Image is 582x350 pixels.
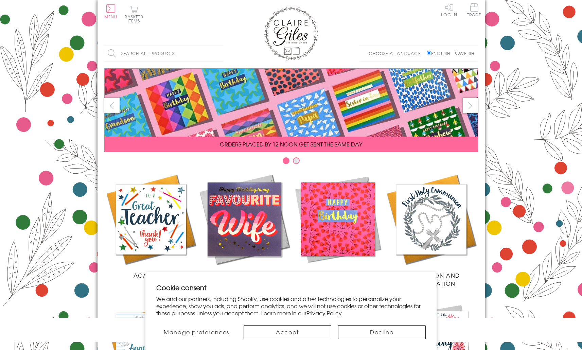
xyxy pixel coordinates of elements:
[104,98,120,113] button: prev
[463,98,478,113] button: next
[467,3,481,18] a: Trade
[283,157,289,164] button: Carousel Page 1 (Current Slide)
[264,7,318,60] img: Claire Giles Greetings Cards
[104,46,223,61] input: Search all products
[427,51,431,55] input: English
[104,173,198,279] a: Academic
[455,50,475,56] label: Welsh
[156,283,426,292] h2: Cookie consent
[467,3,481,17] span: Trade
[198,173,291,279] a: New Releases
[128,14,143,24] span: 0 items
[134,271,169,279] span: Academic
[104,157,478,168] div: Carousel Pagination
[293,157,300,164] button: Carousel Page 2
[385,173,478,287] a: Communion and Confirmation
[104,4,118,19] button: Menu
[125,5,143,23] button: Basket0 items
[104,14,118,20] span: Menu
[306,309,342,317] a: Privacy Policy
[338,325,426,339] button: Decline
[156,325,237,339] button: Manage preferences
[321,271,354,279] span: Birthdays
[369,50,425,56] p: Choose a language:
[402,271,460,287] span: Communion and Confirmation
[220,140,362,148] span: ORDERS PLACED BY 12 NOON GET SENT THE SAME DAY
[156,295,426,316] p: We and our partners, including Shopify, use cookies and other technologies to personalize your ex...
[427,50,454,56] label: English
[216,46,223,61] input: Search
[441,3,457,17] a: Log In
[222,271,266,279] span: New Releases
[244,325,331,339] button: Accept
[291,173,385,279] a: Birthdays
[164,328,229,336] span: Manage preferences
[455,51,460,55] input: Welsh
